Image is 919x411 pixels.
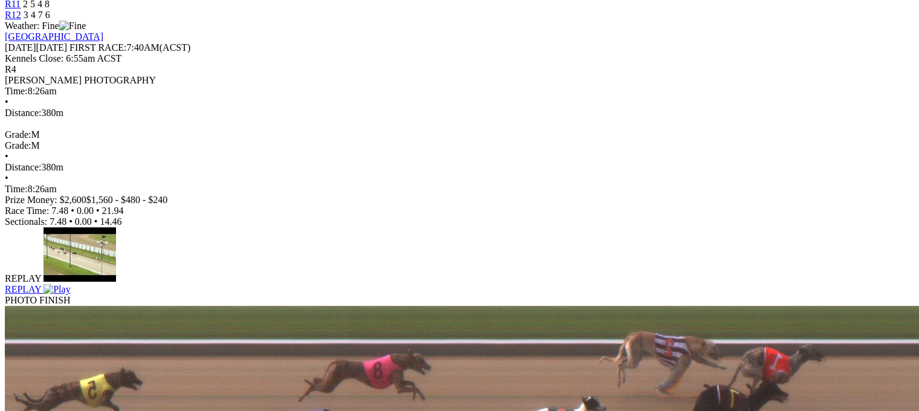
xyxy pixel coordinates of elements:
[44,284,70,295] img: Play
[5,42,36,53] span: [DATE]
[5,273,41,283] span: REPLAY
[5,75,914,86] div: [PERSON_NAME] PHOTOGRAPHY
[5,173,8,183] span: •
[5,10,21,20] a: R12
[5,64,16,74] span: R4
[5,108,41,118] span: Distance:
[5,273,914,295] a: REPLAY Play
[102,205,124,216] span: 21.94
[5,184,914,195] div: 8:26am
[69,42,190,53] span: 7:40AM(ACST)
[5,184,28,194] span: Time:
[5,216,47,227] span: Sectionals:
[5,42,67,53] span: [DATE]
[5,86,28,96] span: Time:
[5,195,914,205] div: Prize Money: $2,600
[77,205,94,216] span: 0.00
[94,216,98,227] span: •
[5,295,71,305] span: PHOTO FINISH
[24,10,50,20] span: 3 4 7 6
[100,216,121,227] span: 14.46
[5,151,8,161] span: •
[71,205,74,216] span: •
[5,86,914,97] div: 8:26am
[59,21,86,31] img: Fine
[5,140,914,151] div: M
[5,21,86,31] span: Weather: Fine
[5,97,8,107] span: •
[5,108,914,118] div: 380m
[69,42,126,53] span: FIRST RACE:
[5,140,31,150] span: Grade:
[5,162,41,172] span: Distance:
[5,31,103,42] a: [GEOGRAPHIC_DATA]
[5,53,914,64] div: Kennels Close: 6:55am ACST
[5,129,914,140] div: M
[96,205,100,216] span: •
[5,205,49,216] span: Race Time:
[50,216,66,227] span: 7.48
[5,129,31,140] span: Grade:
[5,284,41,294] span: REPLAY
[44,227,116,282] img: default.jpg
[51,205,68,216] span: 7.48
[75,216,92,227] span: 0.00
[5,162,914,173] div: 380m
[86,195,168,205] span: $1,560 - $480 - $240
[69,216,73,227] span: •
